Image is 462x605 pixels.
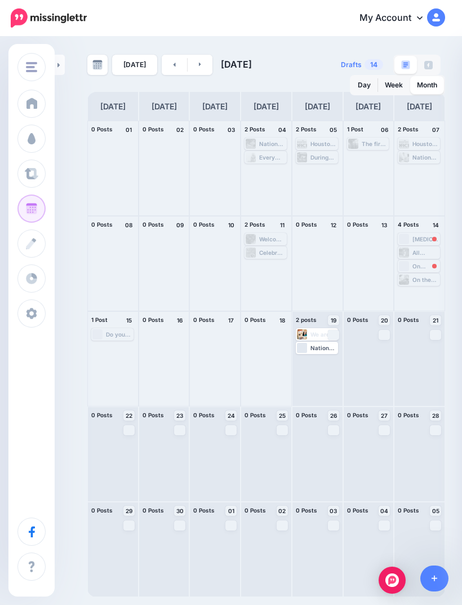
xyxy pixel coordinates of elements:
span: 0 Posts [143,507,164,514]
span: 2 Posts [296,126,317,133]
span: 21 [433,317,438,323]
div: On [DATE], National Live Creative Day encourages us to let the world see our creativity all day l... [412,263,439,270]
img: facebook-grey-square.png [424,61,433,69]
span: 0 Posts [347,412,368,418]
div: All parents deserve a day off and on [DATE], National Parents Day Off brings an opportunity for p... [412,249,439,256]
span: 0 Posts [398,412,419,418]
h4: [DATE] [100,100,126,113]
span: [DATE] [221,59,252,70]
h4: [DATE] [254,100,279,113]
span: 0 Posts [296,221,317,228]
h4: 09 [174,220,185,230]
h4: [DATE] [356,100,381,113]
span: 0 Posts [91,412,113,418]
span: 0 Posts [193,126,215,133]
h4: 08 [123,220,135,230]
div: Open Intercom Messenger [379,567,406,594]
a: 19 [328,315,339,325]
span: 4 Posts [398,221,419,228]
img: calendar-grey-darker.png [92,60,103,70]
a: 01 [225,506,237,516]
span: 0 Posts [398,507,419,514]
a: 25 [277,410,288,421]
span: 0 Posts [398,316,419,323]
span: 0 Posts [347,316,368,323]
a: My Account [348,5,445,32]
span: 19 [331,317,336,323]
span: 02 [278,508,286,514]
h4: 04 [277,125,288,135]
span: 20 [381,317,388,323]
span: 04 [380,508,388,514]
span: 05 [432,508,439,514]
a: 02 [277,506,288,516]
h4: 13 [379,220,390,230]
a: 26 [328,410,339,421]
a: 05 [430,506,441,516]
h4: 15 [123,315,135,325]
span: 24 [228,413,235,418]
span: 0 Posts [143,126,164,133]
h4: 17 [225,315,237,325]
span: 0 Posts [193,507,215,514]
span: 0 Posts [296,507,317,514]
span: 0 Posts [143,221,164,228]
a: 27 [379,410,390,421]
span: 03 [330,508,337,514]
h4: [DATE] [305,100,330,113]
div: We are celebrating staff Birthdays! Help us wish Cozy Living Community Caregiver’s [PERSON_NAME] ... [310,331,337,338]
a: 20 [379,315,390,325]
div: Celebrating Resident Birthdays! Help us wish our May Cozy Living Community Residents a Happy Birt... [259,249,286,256]
a: 22 [123,410,135,421]
span: 0 Posts [193,316,215,323]
a: 28 [430,410,441,421]
span: 2 Posts [245,126,265,133]
span: 26 [330,413,337,418]
div: During the first [DATE] in September, National Lazy Mom's Day delegates everyday mom jobs to some... [310,154,337,161]
a: 04 [379,506,390,516]
span: Drafts [341,61,362,68]
h4: [DATE] [202,100,228,113]
h4: 03 [225,125,237,135]
a: Week [378,76,410,94]
div: Houston TORCH Conference Pep Rally We’re thrilled to invite you to a special community event host... [310,140,337,147]
div: National Grateful Patient Day on [DATE] provides an opportunity to show appreciation for the hard... [412,154,439,161]
img: paragraph-boxed.png [401,60,410,69]
div: [MEDICAL_DATA] Caregiver Grief: Understanding the Hidden Heartache and How to Heal Understanding ... [412,236,439,242]
span: 0 Posts [347,221,368,228]
span: 22 [126,413,132,418]
div: On the second [DATE] in September, National Pet [DATE] offers a moment to remember pets who have ... [412,276,439,283]
h4: 16 [174,315,185,325]
a: 30 [174,506,185,516]
h4: 10 [225,220,237,230]
div: Welcome to Cozy Living Community’s September Activity Calendar! We are excited to share our Septe... [259,236,286,242]
a: 21 [430,315,441,325]
h4: [DATE] [152,100,177,113]
h4: 07 [430,125,441,135]
h4: 11 [277,220,288,230]
a: Drafts14 [334,55,390,75]
h4: 14 [430,220,441,230]
span: 0 Posts [143,316,164,323]
span: 28 [432,413,439,418]
a: [DATE] [112,55,157,75]
img: Missinglettr [11,8,87,28]
div: National Love Your Lunch Day is on [DATE], and we are bringing awareness to something often overl... [310,345,337,351]
div: Every September, [MEDICAL_DATA] Awareness Month focuses on an [MEDICAL_DATA] that causes hair los... [259,154,286,161]
h4: 06 [379,125,390,135]
img: menu.png [26,62,37,72]
h4: 02 [174,125,185,135]
span: 2 posts [296,316,317,323]
span: 01 [228,508,234,514]
h4: 12 [328,220,339,230]
span: 23 [176,413,183,418]
span: 0 Posts [91,126,113,133]
span: 0 Posts [245,507,266,514]
span: 2 Posts [398,126,419,133]
span: 14 [365,59,383,70]
span: 1 Post [347,126,363,133]
span: 25 [279,413,286,418]
h4: 18 [277,315,288,325]
span: 29 [126,508,132,514]
h4: [DATE] [407,100,432,113]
